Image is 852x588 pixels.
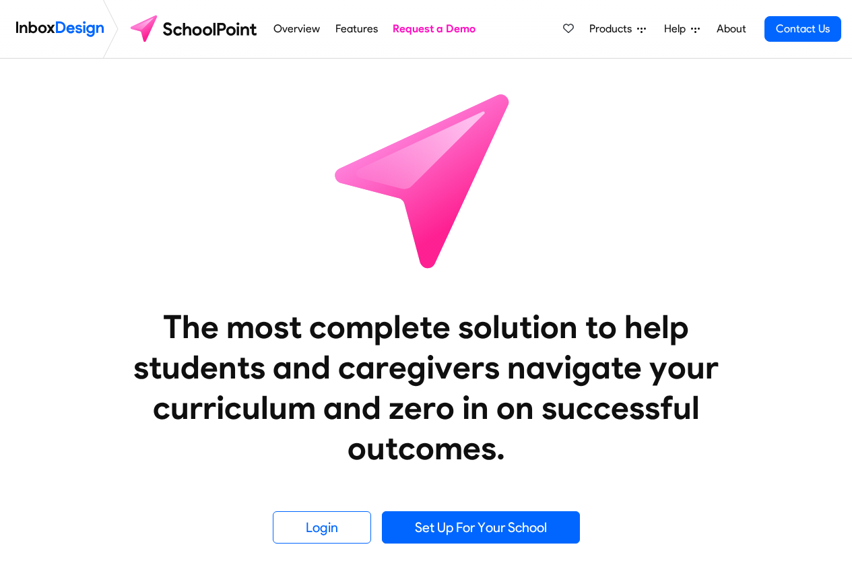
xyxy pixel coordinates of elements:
[713,15,750,42] a: About
[124,13,266,45] img: schoolpoint logo
[659,15,705,42] a: Help
[273,511,371,544] a: Login
[382,511,580,544] a: Set Up For Your School
[389,15,480,42] a: Request a Demo
[305,59,548,301] img: icon_schoolpoint.svg
[331,15,381,42] a: Features
[584,15,651,42] a: Products
[664,21,691,37] span: Help
[764,16,841,42] a: Contact Us
[589,21,637,37] span: Products
[270,15,324,42] a: Overview
[106,306,746,468] heading: The most complete solution to help students and caregivers navigate your curriculum and zero in o...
